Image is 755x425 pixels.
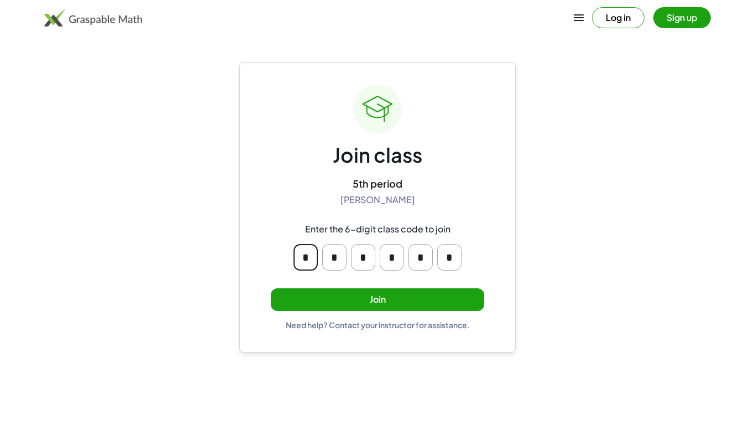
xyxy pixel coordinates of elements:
button: Log in [592,7,644,28]
div: Need help? Contact your instructor for assistance. [286,320,470,330]
input: Please enter OTP character 2 [322,244,347,271]
div: Join class [333,142,422,168]
div: Enter the 6-digit class code to join [305,224,450,235]
div: [PERSON_NAME] [340,194,415,206]
input: Please enter OTP character 4 [380,244,404,271]
div: 5th period [353,177,402,190]
input: Please enter OTP character 1 [293,244,318,271]
input: Please enter OTP character 3 [351,244,375,271]
button: Join [271,288,484,311]
input: Please enter OTP character 5 [408,244,433,271]
input: Please enter OTP character 6 [437,244,462,271]
button: Sign up [653,7,711,28]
